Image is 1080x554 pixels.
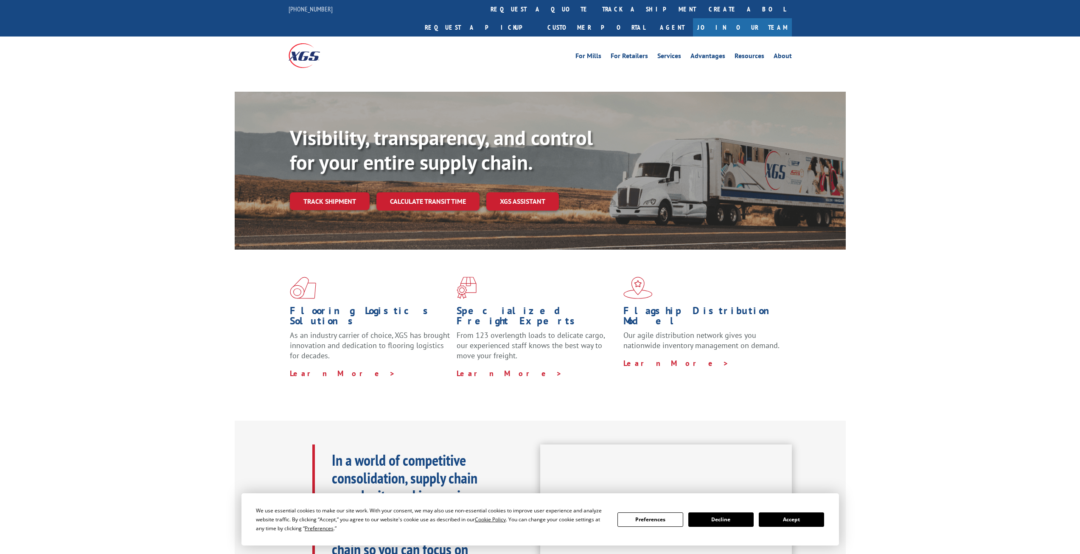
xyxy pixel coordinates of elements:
[475,516,506,523] span: Cookie Policy
[693,18,792,37] a: Join Our Team
[759,512,824,527] button: Accept
[290,192,370,210] a: Track shipment
[290,368,396,378] a: Learn More >
[541,18,651,37] a: Customer Portal
[457,277,477,299] img: xgs-icon-focused-on-flooring-red
[457,330,617,368] p: From 123 overlength loads to delicate cargo, our experienced staff knows the best way to move you...
[241,493,839,546] div: Cookie Consent Prompt
[651,18,693,37] a: Agent
[457,306,617,330] h1: Specialized Freight Experts
[623,330,780,350] span: Our agile distribution network gives you nationwide inventory management on demand.
[256,506,607,533] div: We use essential cookies to make our site work. With your consent, we may also use non-essential ...
[623,358,729,368] a: Learn More >
[290,330,450,360] span: As an industry carrier of choice, XGS has brought innovation and dedication to flooring logistics...
[657,53,681,62] a: Services
[611,53,648,62] a: For Retailers
[290,124,593,175] b: Visibility, transparency, and control for your entire supply chain.
[289,5,333,13] a: [PHONE_NUMBER]
[623,277,653,299] img: xgs-icon-flagship-distribution-model-red
[774,53,792,62] a: About
[735,53,764,62] a: Resources
[623,306,784,330] h1: Flagship Distribution Model
[575,53,601,62] a: For Mills
[688,512,754,527] button: Decline
[690,53,725,62] a: Advantages
[290,306,450,330] h1: Flooring Logistics Solutions
[376,192,480,211] a: Calculate transit time
[290,277,316,299] img: xgs-icon-total-supply-chain-intelligence-red
[617,512,683,527] button: Preferences
[418,18,541,37] a: Request a pickup
[486,192,559,211] a: XGS ASSISTANT
[305,525,334,532] span: Preferences
[457,368,562,378] a: Learn More >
